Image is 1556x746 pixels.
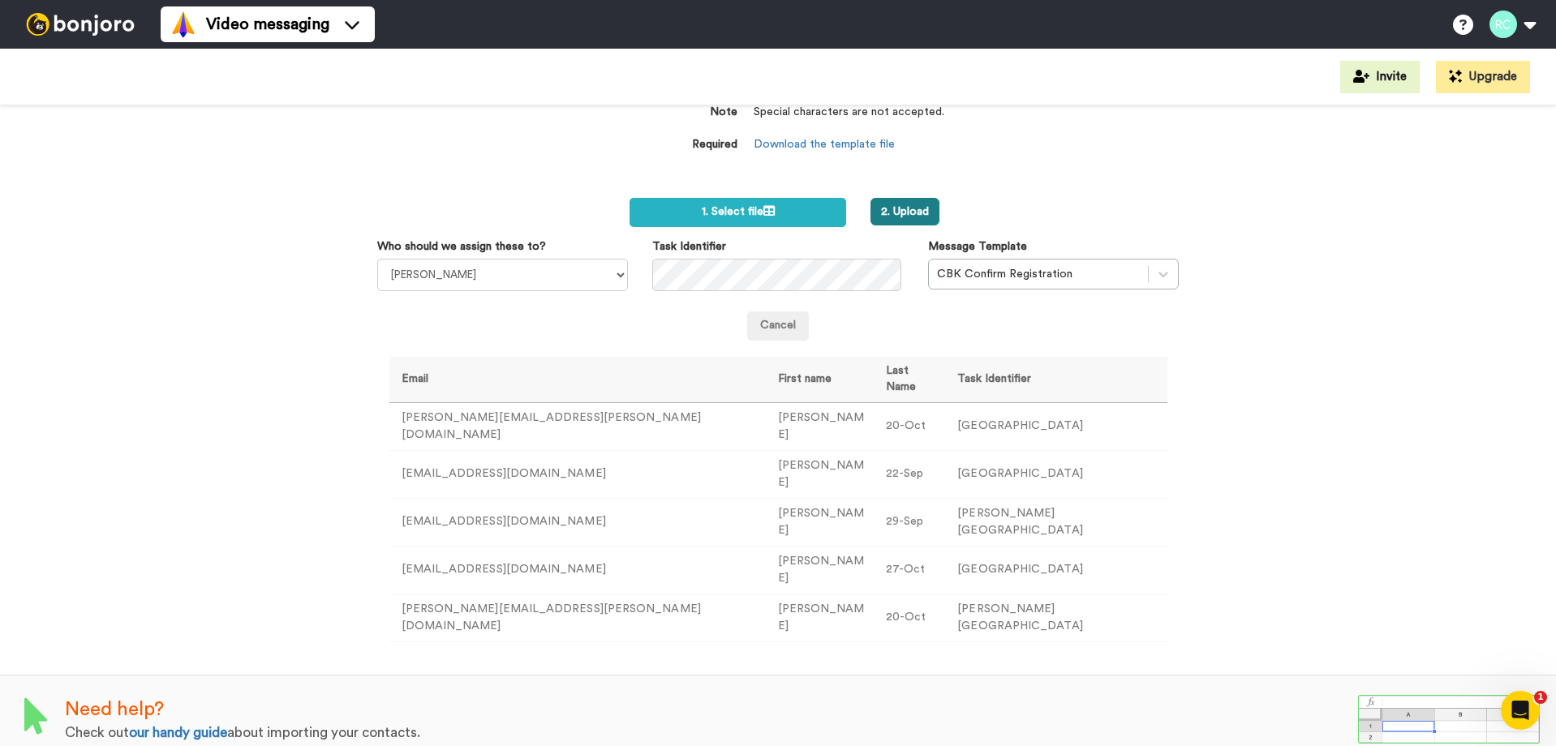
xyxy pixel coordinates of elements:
[389,546,766,594] td: [EMAIL_ADDRESS][DOMAIN_NAME]
[874,450,945,498] td: 22-Sep
[945,498,1167,546] td: [PERSON_NAME][GEOGRAPHIC_DATA]
[389,402,766,450] td: [PERSON_NAME][EMAIL_ADDRESS][PERSON_NAME][DOMAIN_NAME]
[945,357,1167,402] th: Task Identifier
[170,11,196,37] img: vm-color.svg
[874,402,945,450] td: 20-Oct
[754,105,948,137] dd: Special characters are not accepted.
[652,238,726,255] label: Task Identifier
[945,546,1167,594] td: [GEOGRAPHIC_DATA]
[747,311,809,341] a: Cancel
[766,357,874,402] th: First name
[389,594,766,641] td: [PERSON_NAME][EMAIL_ADDRESS][PERSON_NAME][DOMAIN_NAME]
[702,206,775,217] span: 1. Select file
[389,450,766,498] td: [EMAIL_ADDRESS][DOMAIN_NAME]
[608,137,737,153] dt: Required
[945,450,1167,498] td: [GEOGRAPHIC_DATA]
[874,546,945,594] td: 27-Oct
[945,402,1167,450] td: [GEOGRAPHIC_DATA]
[874,357,945,402] th: Last Name
[870,198,939,225] button: 2. Upload
[766,402,874,450] td: [PERSON_NAME]
[1436,61,1530,93] button: Upgrade
[1501,691,1540,730] iframe: Intercom live chat
[766,498,874,546] td: [PERSON_NAME]
[377,238,546,255] label: Who should we assign these to?
[754,139,895,150] a: Download the template file
[928,238,1027,255] label: Message Template
[874,594,945,641] td: 20-Oct
[389,498,766,546] td: [EMAIL_ADDRESS][DOMAIN_NAME]
[129,726,227,740] a: our handy guide
[65,723,1358,743] div: Check out about importing your contacts.
[19,13,141,36] img: bj-logo-header-white.svg
[766,546,874,594] td: [PERSON_NAME]
[874,498,945,546] td: 29-Sep
[1534,691,1547,704] span: 1
[766,594,874,641] td: [PERSON_NAME]
[389,357,766,402] th: Email
[945,594,1167,641] td: [PERSON_NAME][GEOGRAPHIC_DATA]
[608,105,737,121] dt: Note
[206,13,329,36] span: Video messaging
[65,696,1358,723] div: Need help?
[766,450,874,498] td: [PERSON_NAME]
[1340,61,1420,93] button: Invite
